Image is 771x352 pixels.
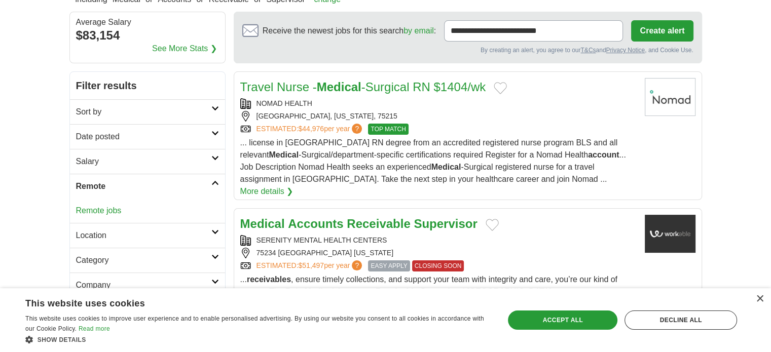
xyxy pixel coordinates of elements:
span: EASY APPLY [368,260,410,271]
a: Category [70,248,225,272]
a: Remote jobs [76,206,122,215]
button: Create alert [631,20,693,42]
div: 75234 [GEOGRAPHIC_DATA] [US_STATE] [240,248,637,258]
div: $83,154 [76,26,219,45]
a: Travel Nurse -Medical-Surgical RN $1404/wk [240,80,486,94]
h2: Location [76,229,211,242]
img: Company logo [645,215,695,253]
span: Receive the newest jobs for this search : [263,25,436,37]
button: Add to favorite jobs [486,219,499,231]
a: Salary [70,149,225,174]
a: Company [70,272,225,297]
span: ? [352,260,362,270]
strong: Supervisor [420,287,463,296]
strong: receivables [247,275,291,284]
h2: Company [76,279,211,291]
strong: Medical [269,150,299,159]
span: $44,976 [298,125,324,133]
h2: Salary [76,155,211,168]
a: by email [403,26,434,35]
a: Read more, opens a new window [79,325,110,332]
strong: Receivable [376,287,418,296]
a: Medical Accounts Receivable Supervisor [240,217,478,230]
a: NOMAD HEALTH [256,99,312,107]
strong: Accounts [337,287,374,296]
a: Location [70,223,225,248]
div: Close [756,295,763,303]
a: ESTIMATED:$51,497per year? [256,260,364,271]
div: Show details [25,334,490,344]
a: Privacy Notice [606,47,645,54]
a: T&Cs [580,47,596,54]
a: Sort by [70,99,225,124]
h2: Category [76,254,211,266]
span: ... , ensure timely collections, and support your team with integrity and care, you’re our kind o... [240,275,632,332]
div: This website uses cookies [25,294,465,309]
div: Average Salary [76,18,219,26]
div: Decline all [625,310,737,330]
span: Show details [38,336,86,343]
strong: Receivable [347,217,410,230]
span: ... license in [GEOGRAPHIC_DATA] RN degree from an accredited registered nurse program BLS and al... [240,138,626,183]
div: Accept all [508,310,617,330]
strong: Medical [304,287,334,296]
strong: Accounts [288,217,343,230]
span: ? [352,124,362,134]
div: SERENITY MENTAL HEALTH CENTERS [240,235,637,246]
a: More details ❯ [240,185,293,198]
span: $51,497 [298,261,324,269]
span: CLOSING SOON [412,260,464,271]
strong: Medical [431,163,461,171]
h2: Sort by [76,106,211,118]
strong: Medical [317,80,361,94]
span: This website uses cookies to improve user experience and to enable personalised advertising. By u... [25,315,484,332]
a: See More Stats ❯ [152,43,217,55]
a: ESTIMATED:$44,976per year? [256,124,364,135]
h2: Date posted [76,131,211,143]
h2: Filter results [70,72,225,99]
strong: Medical [240,217,285,230]
span: TOP MATCH [368,124,408,135]
div: By creating an alert, you agree to our and , and Cookie Use. [242,46,693,55]
a: Date posted [70,124,225,149]
strong: Supervisor [414,217,477,230]
button: Add to favorite jobs [494,82,507,94]
div: [GEOGRAPHIC_DATA], [US_STATE], 75215 [240,111,637,122]
a: Remote [70,174,225,199]
h2: Remote [76,180,211,192]
strong: account [588,150,619,159]
img: Nomad Health logo [645,78,695,116]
